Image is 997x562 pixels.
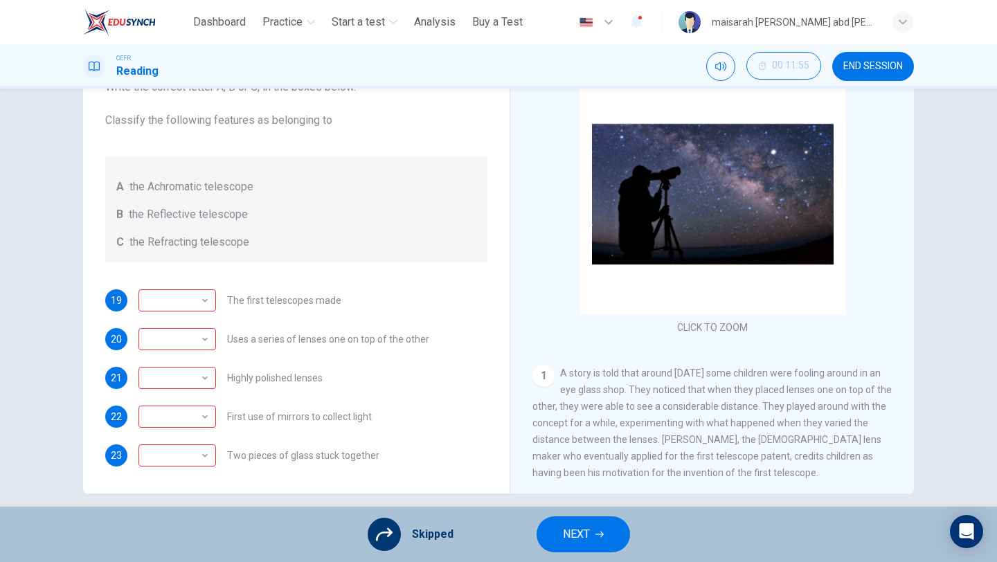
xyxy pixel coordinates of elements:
img: en [577,17,595,28]
span: Start a test [332,14,385,30]
span: A [116,179,124,195]
button: Practice [257,10,321,35]
button: Dashboard [188,10,251,35]
span: the Achromatic telescope [129,179,253,195]
span: Highly polished lenses [227,373,323,383]
span: Dashboard [193,14,246,30]
div: maisarah [PERSON_NAME] abd [PERSON_NAME] [712,14,875,30]
button: NEXT [537,516,630,552]
span: the Reflective telescope [129,206,248,223]
button: Buy a Test [467,10,528,35]
span: NEXT [563,525,590,544]
span: Buy a Test [472,14,523,30]
span: The first telescopes made [227,296,341,305]
span: 22 [111,412,122,421]
img: ELTC logo [83,8,156,36]
span: 21 [111,373,122,383]
div: Open Intercom Messenger [950,515,983,548]
span: CEFR [116,53,131,63]
div: Hide [746,52,821,81]
span: 23 [111,451,122,460]
span: Analysis [414,14,456,30]
button: Start a test [326,10,403,35]
span: First use of mirrors to collect light [227,412,372,421]
button: Analysis [408,10,461,35]
div: 1 [532,365,555,387]
span: B [116,206,123,223]
span: the Refracting telescope [129,234,249,251]
span: Skipped [412,526,453,543]
span: A story is told that around [DATE] some children were fooling around in an eye glass shop. They n... [532,368,892,478]
span: Practice [262,14,303,30]
span: Uses a series of lenses one on top of the other [227,334,429,344]
span: C [116,234,124,251]
span: END SESSION [843,61,903,72]
button: END SESSION [832,52,914,81]
img: Profile picture [679,11,701,33]
span: 19 [111,296,122,305]
span: Write the correct letter A, B or C, in the boxes below. Classify the following features as belong... [105,79,487,129]
div: Mute [706,52,735,81]
span: Two pieces of glass stuck together [227,451,379,460]
button: 00:11:55 [746,52,821,80]
a: ELTC logo [83,8,188,36]
span: 00:11:55 [772,60,809,71]
span: 20 [111,334,122,344]
h1: Reading [116,63,159,80]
